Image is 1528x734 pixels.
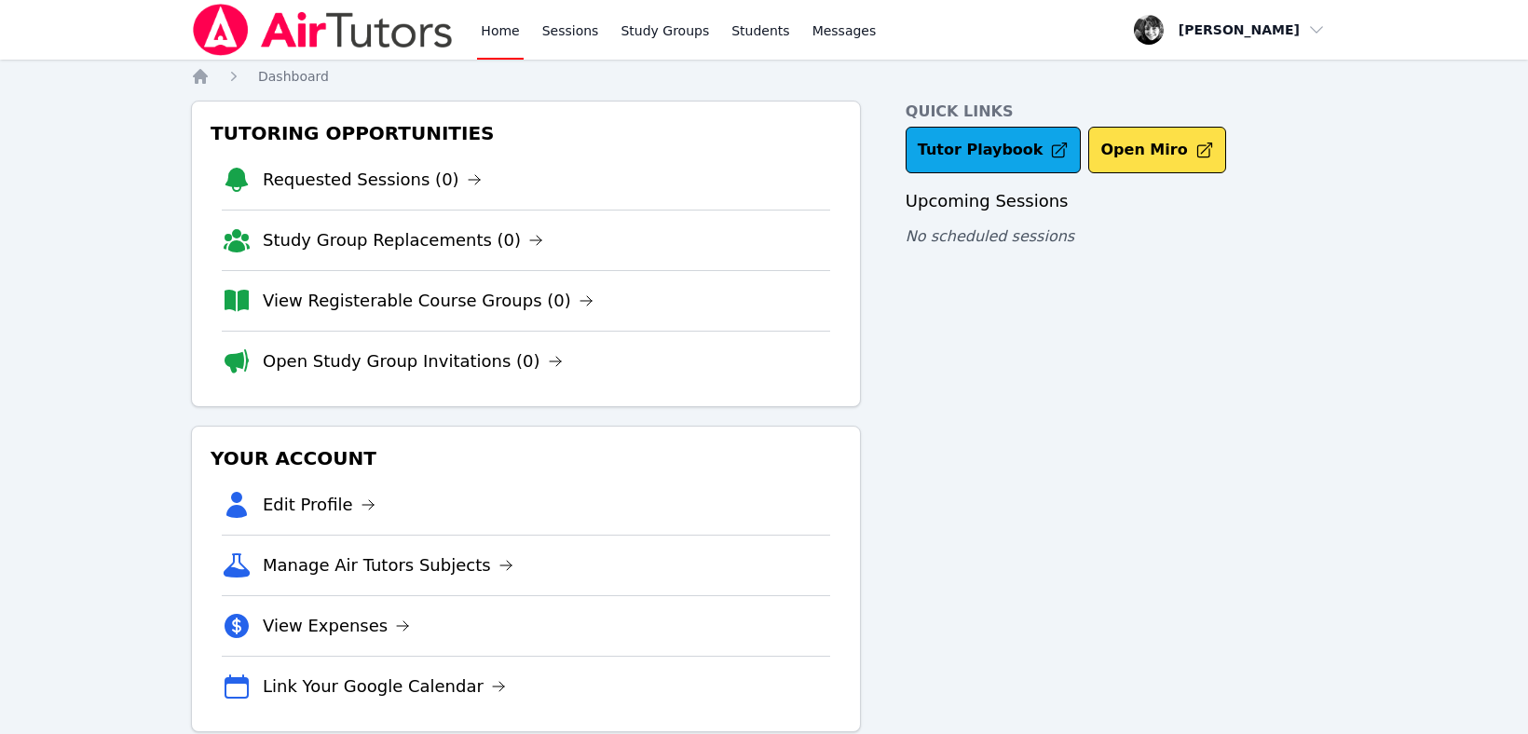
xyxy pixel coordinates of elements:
img: Air Tutors [191,4,455,56]
span: Messages [812,21,877,40]
h4: Quick Links [906,101,1337,123]
a: Tutor Playbook [906,127,1082,173]
h3: Your Account [207,442,845,475]
nav: Breadcrumb [191,67,1337,86]
a: Edit Profile [263,492,375,518]
a: Study Group Replacements (0) [263,227,543,253]
a: Dashboard [258,67,329,86]
h3: Upcoming Sessions [906,188,1337,214]
a: Link Your Google Calendar [263,673,506,700]
span: Dashboard [258,69,329,84]
button: Open Miro [1088,127,1225,173]
a: Requested Sessions (0) [263,167,482,193]
a: Manage Air Tutors Subjects [263,552,513,578]
span: No scheduled sessions [906,227,1074,245]
a: View Registerable Course Groups (0) [263,288,593,314]
a: Open Study Group Invitations (0) [263,348,563,374]
h3: Tutoring Opportunities [207,116,845,150]
a: View Expenses [263,613,410,639]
